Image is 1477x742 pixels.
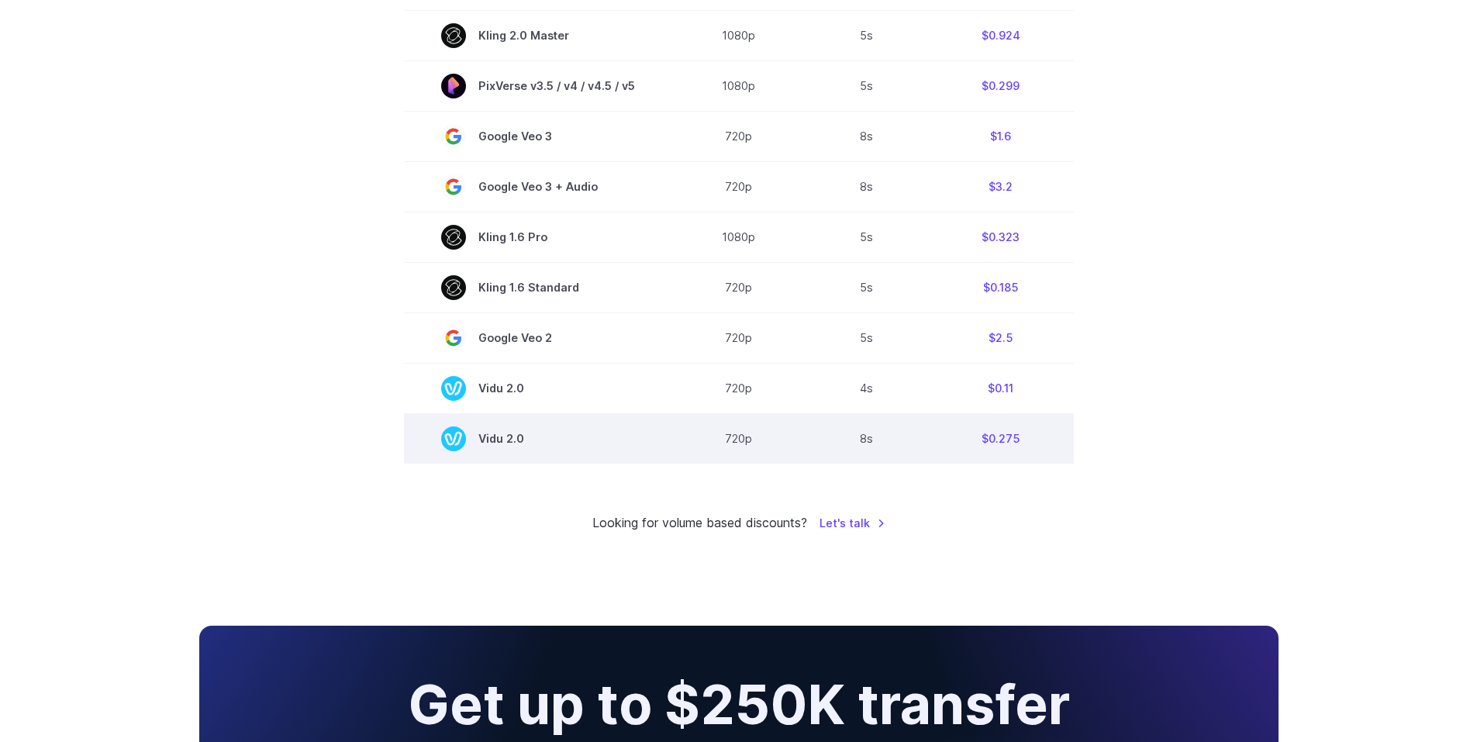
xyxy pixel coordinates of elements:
[820,514,885,532] a: Let's talk
[672,413,806,464] td: 720p
[441,174,635,199] span: Google Veo 3 + Audio
[806,262,928,312] td: 5s
[806,212,928,262] td: 5s
[928,10,1074,60] td: $0.924
[928,111,1074,161] td: $1.6
[441,376,635,401] span: Vidu 2.0
[928,60,1074,111] td: $0.299
[441,74,635,98] span: PixVerse v3.5 / v4 / v4.5 / v5
[441,225,635,250] span: Kling 1.6 Pro
[806,161,928,212] td: 8s
[592,513,807,533] small: Looking for volume based discounts?
[806,312,928,363] td: 5s
[928,312,1074,363] td: $2.5
[441,23,635,48] span: Kling 2.0 Master
[672,312,806,363] td: 720p
[672,60,806,111] td: 1080p
[806,413,928,464] td: 8s
[928,161,1074,212] td: $3.2
[928,262,1074,312] td: $0.185
[441,426,635,451] span: Vidu 2.0
[441,275,635,300] span: Kling 1.6 Standard
[672,111,806,161] td: 720p
[672,262,806,312] td: 720p
[441,124,635,149] span: Google Veo 3
[928,363,1074,413] td: $0.11
[672,10,806,60] td: 1080p
[806,60,928,111] td: 5s
[806,10,928,60] td: 5s
[928,413,1074,464] td: $0.275
[441,326,635,350] span: Google Veo 2
[806,111,928,161] td: 8s
[806,363,928,413] td: 4s
[672,161,806,212] td: 720p
[672,363,806,413] td: 720p
[928,212,1074,262] td: $0.323
[672,212,806,262] td: 1080p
